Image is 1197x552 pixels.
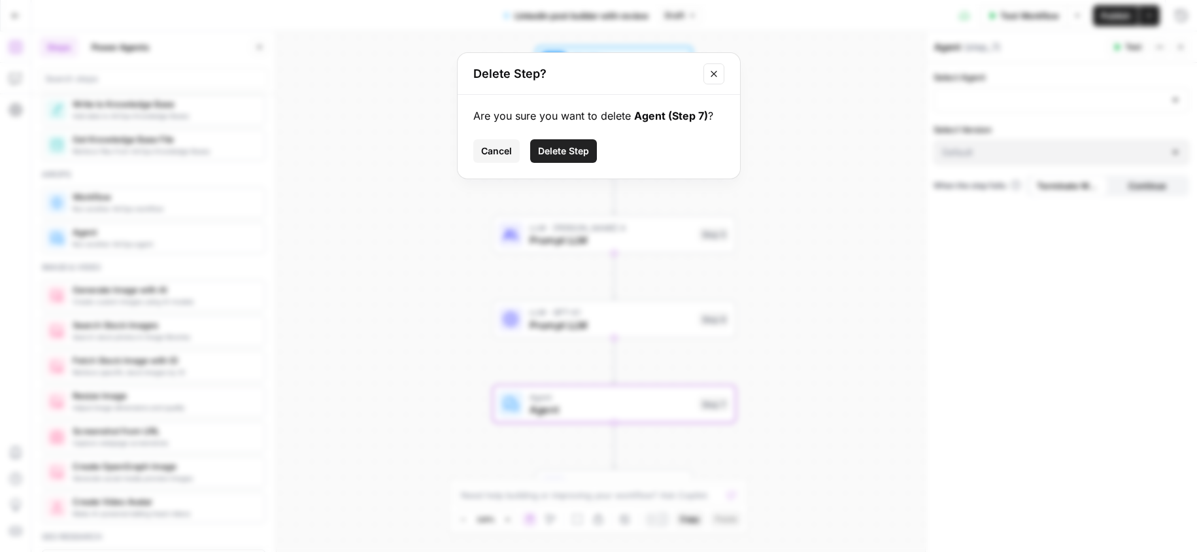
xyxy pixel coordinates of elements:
[634,109,708,122] strong: Agent (Step 7)
[530,139,597,163] button: Delete Step
[538,145,589,158] span: Delete Step
[473,65,696,83] h2: Delete Step?
[481,145,512,158] span: Cancel
[473,139,520,163] button: Cancel
[473,108,724,124] div: Are you sure you want to delete ?
[703,63,724,84] button: Close modal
